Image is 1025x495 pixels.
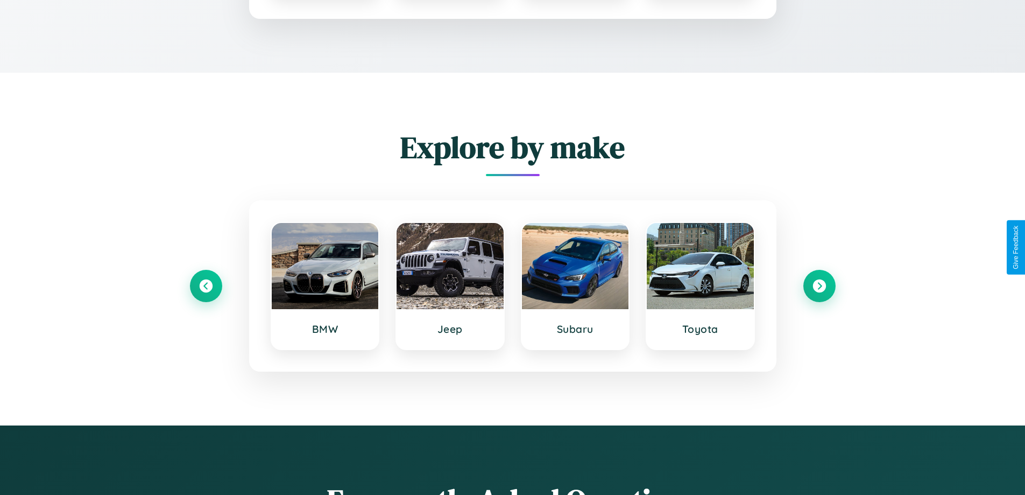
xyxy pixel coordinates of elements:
[533,323,618,336] h3: Subaru
[407,323,493,336] h3: Jeep
[282,323,368,336] h3: BMW
[658,323,743,336] h3: Toyota
[1012,226,1020,269] div: Give Feedback
[190,127,836,168] h2: Explore by make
